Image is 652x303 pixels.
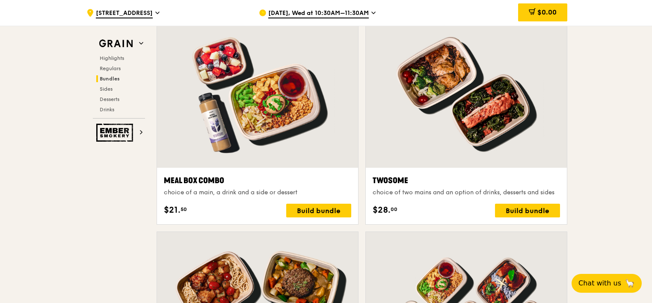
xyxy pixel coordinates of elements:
div: Build bundle [495,204,560,217]
div: Meal Box Combo [164,175,351,187]
span: 🦙 [625,278,635,288]
div: Build bundle [286,204,351,217]
div: choice of two mains and an option of drinks, desserts and sides [373,188,560,197]
div: Twosome [373,175,560,187]
span: Sides [100,86,113,92]
span: $28. [373,204,391,217]
span: [STREET_ADDRESS] [96,9,153,18]
span: Desserts [100,96,119,102]
button: Chat with us🦙 [572,274,642,293]
span: $0.00 [537,8,557,16]
span: 00 [391,206,397,213]
img: Ember Smokery web logo [96,124,136,142]
span: Highlights [100,55,124,61]
span: 50 [181,206,187,213]
span: Drinks [100,107,114,113]
span: Regulars [100,65,121,71]
div: choice of a main, a drink and a side or dessert [164,188,351,197]
span: [DATE], Wed at 10:30AM–11:30AM [268,9,369,18]
span: Chat with us [578,278,621,288]
span: $21. [164,204,181,217]
img: Grain web logo [96,36,136,51]
span: Bundles [100,76,120,82]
